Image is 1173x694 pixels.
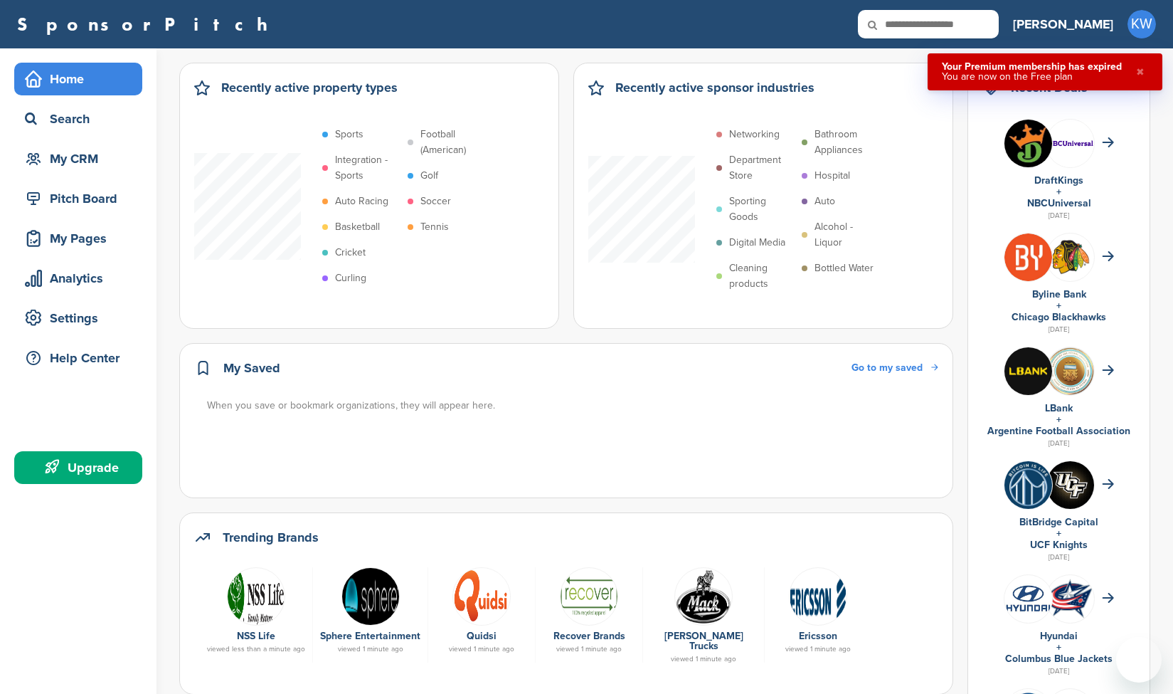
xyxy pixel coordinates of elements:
[21,265,142,291] div: Analytics
[207,567,305,624] a: Nsslife logo
[335,194,388,209] p: Auto Racing
[1056,186,1061,198] a: +
[814,261,874,276] p: Bottled Water
[982,437,1135,450] div: [DATE]
[851,362,923,374] span: Go to my saved
[14,302,142,335] a: Settings
[420,127,486,158] p: Football (American)
[814,194,835,209] p: Auto
[21,305,142,331] div: Settings
[21,66,142,92] div: Home
[335,152,400,184] p: Integration - Sports
[223,527,319,547] h2: Trending Brands
[223,358,280,378] h2: My Saved
[21,345,142,371] div: Help Center
[335,245,366,261] p: Cricket
[320,567,420,624] a: Sphere
[1034,174,1083,186] a: DraftKings
[772,646,864,653] div: viewed 1 minute ago
[1004,233,1052,281] img: I0zoso7r 400x400
[207,398,940,414] div: When you save or bookmark organizations, they will appear here.
[452,567,511,626] img: Open uri20141112 50798 q2uv5l
[14,63,142,95] a: Home
[650,567,757,624] a: Open uri20141112 50798 armsal
[560,567,618,626] img: Recover partners
[1046,347,1094,395] img: Mekkrcj8 400x400
[942,72,1122,82] div: You are now on the Free plan
[982,209,1135,222] div: [DATE]
[435,567,528,624] a: Open uri20141112 50798 q2uv5l
[1030,539,1088,551] a: UCF Knights
[14,182,142,215] a: Pitch Board
[1005,653,1113,665] a: Columbus Blue Jackets
[207,646,305,653] div: viewed less than a minute ago
[14,102,142,135] a: Search
[987,425,1130,437] a: Argentine Football Association
[320,630,420,642] a: Sphere Entertainment
[435,646,528,653] div: viewed 1 minute ago
[1012,311,1106,323] a: Chicago Blackhawks
[789,567,847,626] img: Data
[729,194,795,225] p: Sporting Goods
[1056,527,1061,540] a: +
[335,219,380,235] p: Basketball
[14,262,142,295] a: Analytics
[729,261,795,292] p: Cleaning products
[1056,300,1061,312] a: +
[14,222,142,255] a: My Pages
[1046,461,1094,509] img: Tardm8ao 400x400
[814,219,880,251] p: Alcohol - Liquor
[1040,630,1078,642] a: Hyundai
[1046,578,1094,619] img: Open uri20141112 64162 6w5wq4?1415811489
[21,455,142,480] div: Upgrade
[1127,10,1156,38] span: KW
[14,342,142,374] a: Help Center
[1004,120,1052,167] img: Draftkings logo
[21,106,142,132] div: Search
[21,146,142,172] div: My CRM
[982,551,1135,564] div: [DATE]
[420,194,451,209] p: Soccer
[674,567,733,626] img: Open uri20141112 50798 armsal
[1045,402,1073,414] a: LBank
[650,656,757,663] div: viewed 1 minute ago
[17,15,277,33] a: SponsorPitch
[1013,9,1113,40] a: [PERSON_NAME]
[851,360,938,376] a: Go to my saved
[335,270,366,286] p: Curling
[553,630,625,642] a: Recover Brands
[320,646,420,653] div: viewed 1 minute ago
[1004,347,1052,395] img: ag0puoq 400x400
[1004,461,1052,509] img: Vytwwxfl 400x400
[1019,516,1098,528] a: BitBridge Capital
[341,567,400,626] img: Sphere
[1004,583,1052,614] img: Screen shot 2016 08 15 at 1.23.01 pm
[14,451,142,484] a: Upgrade
[543,567,635,624] a: Recover partners
[237,630,275,642] a: NSS Life
[982,323,1135,336] div: [DATE]
[335,127,363,142] p: Sports
[221,78,398,98] h2: Recently active property types
[814,168,850,184] p: Hospital
[1046,120,1094,167] img: Nbcuniversal 400x400
[942,62,1122,72] div: Your Premium membership has expired
[1032,288,1086,300] a: Byline Bank
[615,78,814,98] h2: Recently active sponsor industries
[21,186,142,211] div: Pitch Board
[1132,62,1148,82] button: Close
[1056,414,1061,426] a: +
[729,235,785,251] p: Digital Media
[420,168,438,184] p: Golf
[729,127,780,142] p: Networking
[1116,637,1162,683] iframe: Button to launch messaging window
[1027,197,1091,209] a: NBCUniversal
[982,665,1135,678] div: [DATE]
[1056,641,1061,653] a: +
[1046,239,1094,275] img: Open uri20141112 64162 w7ezf4?1415807816
[1013,14,1113,34] h3: [PERSON_NAME]
[543,646,635,653] div: viewed 1 minute ago
[14,142,142,175] a: My CRM
[814,127,880,158] p: Bathroom Appliances
[729,152,795,184] p: Department Store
